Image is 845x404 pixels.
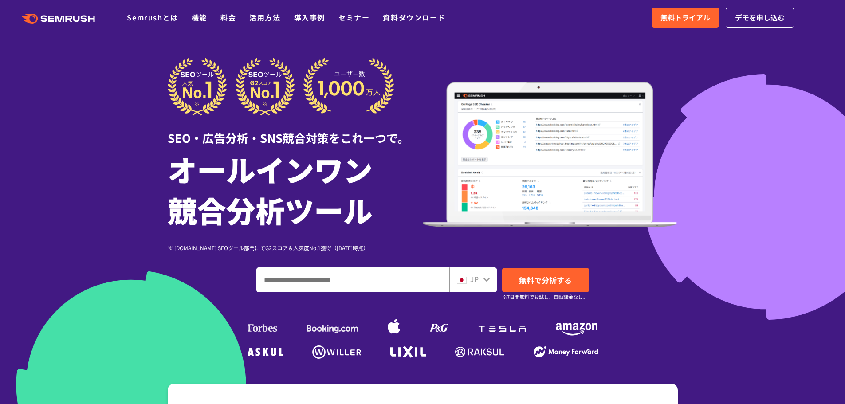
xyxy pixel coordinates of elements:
h1: オールインワン 競合分析ツール [168,149,423,230]
a: セミナー [338,12,369,23]
span: 無料トライアル [660,12,710,24]
a: デモを申し込む [726,8,794,28]
span: 無料で分析する [519,275,572,286]
span: JP [470,274,479,284]
a: 無料で分析する [502,268,589,292]
div: ※ [DOMAIN_NAME] SEOツール部門にてG2スコア＆人気度No.1獲得（[DATE]時点） [168,243,423,252]
a: 活用方法 [249,12,280,23]
a: 無料トライアル [652,8,719,28]
a: 資料ダウンロード [383,12,445,23]
span: デモを申し込む [735,12,785,24]
a: Semrushとは [127,12,178,23]
div: SEO・広告分析・SNS競合対策をこれ一つで。 [168,116,423,146]
small: ※7日間無料でお試し。自動課金なし。 [502,293,588,301]
input: ドメイン、キーワードまたはURLを入力してください [257,268,449,292]
a: 料金 [220,12,236,23]
a: 機能 [192,12,207,23]
a: 導入事例 [294,12,325,23]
